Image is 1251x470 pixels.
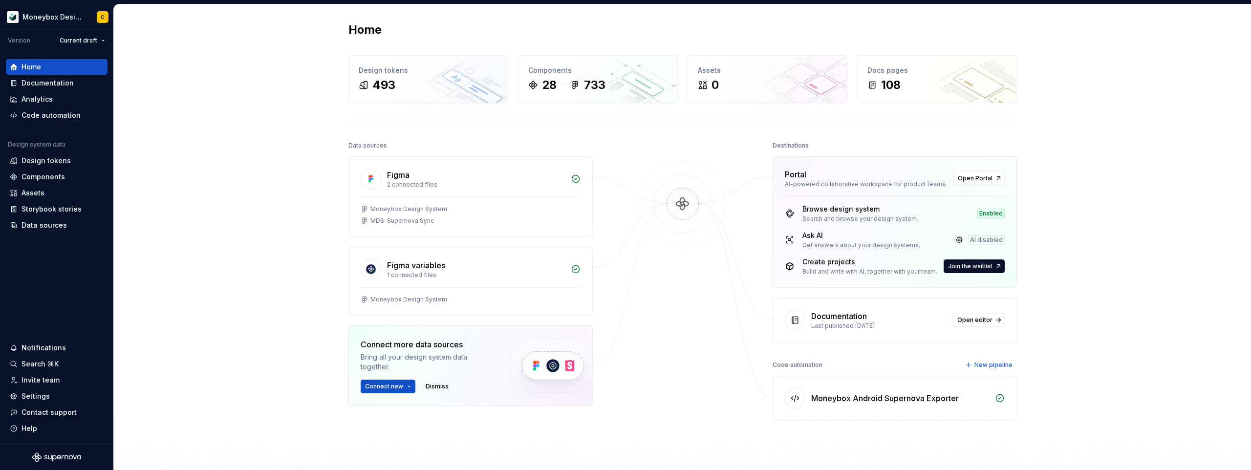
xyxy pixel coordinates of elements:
[387,169,410,181] div: Figma
[802,215,918,223] div: Search and browse your design system.
[977,209,1005,218] div: Enabled
[387,181,565,189] div: 2 connected files
[518,55,678,103] a: Components28733
[584,77,605,93] div: 733
[802,231,920,240] div: Ask AI
[22,359,59,369] div: Search ⌘K
[6,107,108,123] a: Code automation
[785,169,806,180] div: Portal
[953,313,1005,327] a: Open editor
[811,310,867,322] div: Documentation
[22,375,60,385] div: Invite team
[881,77,901,93] div: 108
[8,141,65,149] div: Design system data
[359,65,498,75] div: Design tokens
[712,77,719,93] div: 0
[948,262,992,270] span: Join the waitlist
[6,91,108,107] a: Analytics
[370,296,447,303] div: Moneybox Design System
[6,388,108,404] a: Settings
[6,217,108,233] a: Data sources
[22,204,82,214] div: Storybook stories
[773,139,809,152] div: Destinations
[361,352,493,372] div: Bring all your design system data together.
[6,356,108,372] button: Search ⌘K
[372,77,395,93] div: 493
[6,405,108,420] button: Contact support
[426,383,449,390] span: Dismiss
[387,259,445,271] div: Figma variables
[348,156,593,237] a: Figma2 connected filesMoneybox Design SystemMDS: Supernova Sync
[22,220,67,230] div: Data sources
[6,185,108,201] a: Assets
[55,34,109,47] button: Current draft
[698,65,837,75] div: Assets
[8,37,30,44] div: Version
[785,180,948,188] div: AI-powered collaborative workspace for product teams.
[811,322,947,330] div: Last published [DATE]
[22,62,41,72] div: Home
[60,37,97,44] span: Current draft
[811,392,959,404] div: Moneybox Android Supernova Exporter
[22,391,50,401] div: Settings
[22,343,66,353] div: Notifications
[6,153,108,169] a: Design tokens
[32,452,81,462] svg: Supernova Logo
[802,204,918,214] div: Browse design system
[6,169,108,185] a: Components
[958,174,992,182] span: Open Portal
[370,205,447,213] div: Moneybox Design System
[370,217,434,225] div: MDS: Supernova Sync
[361,380,415,393] button: Connect new
[962,358,1017,372] button: New pipeline
[421,380,453,393] button: Dismiss
[365,383,403,390] span: Connect new
[22,156,71,166] div: Design tokens
[957,316,992,324] span: Open editor
[6,59,108,75] a: Home
[22,94,53,104] div: Analytics
[2,6,111,27] button: Moneybox Design SystemC
[944,259,1005,273] button: Join the waitlist
[101,13,105,21] div: C
[22,188,44,198] div: Assets
[6,372,108,388] a: Invite team
[6,340,108,356] button: Notifications
[6,75,108,91] a: Documentation
[22,12,85,22] div: Moneybox Design System
[802,241,920,249] div: Get answers about your design systems.
[968,235,1005,245] div: AI disabled
[348,247,593,316] a: Figma variables1 connected filesMoneybox Design System
[348,55,508,103] a: Design tokens493
[802,268,937,276] div: Build and write with AI, together with your team.
[361,339,493,350] div: Connect more data sources
[22,78,74,88] div: Documentation
[7,11,19,23] img: 9de6ca4a-8ec4-4eed-b9a2-3d312393a40a.png
[22,407,77,417] div: Contact support
[802,257,937,267] div: Create projects
[348,139,387,152] div: Data sources
[857,55,1017,103] a: Docs pages108
[542,77,557,93] div: 28
[348,22,382,38] h2: Home
[974,361,1013,369] span: New pipeline
[387,271,565,279] div: 1 connected files
[528,65,668,75] div: Components
[6,421,108,436] button: Help
[22,172,65,182] div: Components
[22,424,37,433] div: Help
[953,171,1005,185] a: Open Portal
[867,65,1007,75] div: Docs pages
[688,55,847,103] a: Assets0
[22,110,81,120] div: Code automation
[773,358,822,372] div: Code automation
[6,201,108,217] a: Storybook stories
